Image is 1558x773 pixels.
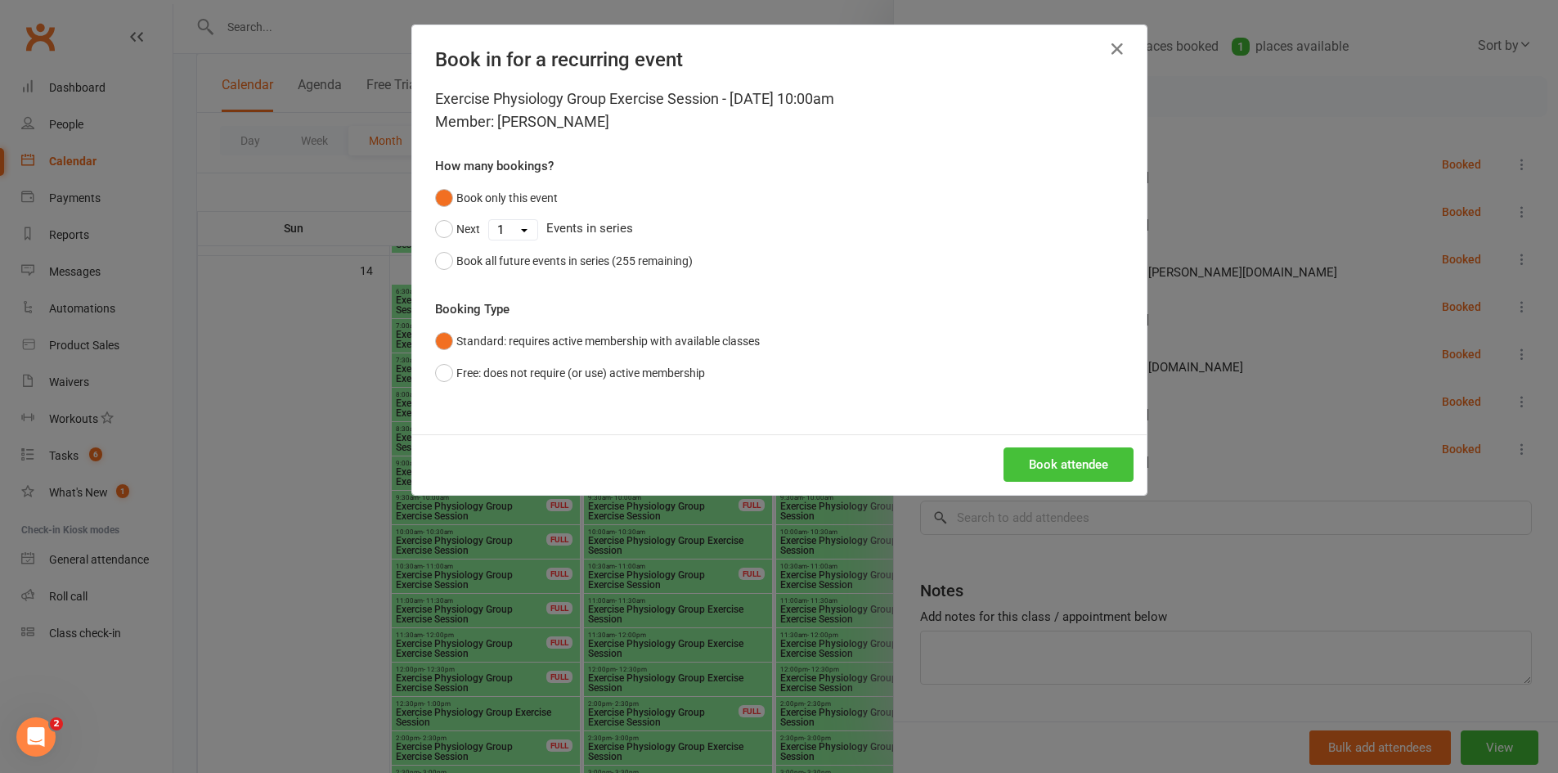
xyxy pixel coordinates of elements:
[435,182,558,213] button: Book only this event
[435,88,1124,133] div: Exercise Physiology Group Exercise Session - [DATE] 10:00am Member: [PERSON_NAME]
[435,156,554,176] label: How many bookings?
[435,357,705,389] button: Free: does not require (or use) active membership
[456,252,693,270] div: Book all future events in series (255 remaining)
[435,213,1124,245] div: Events in series
[1003,447,1134,482] button: Book attendee
[435,48,1124,71] h4: Book in for a recurring event
[435,213,480,245] button: Next
[16,717,56,757] iframe: Intercom live chat
[435,299,510,319] label: Booking Type
[435,326,760,357] button: Standard: requires active membership with available classes
[1104,36,1130,62] button: Close
[435,245,693,276] button: Book all future events in series (255 remaining)
[50,717,63,730] span: 2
